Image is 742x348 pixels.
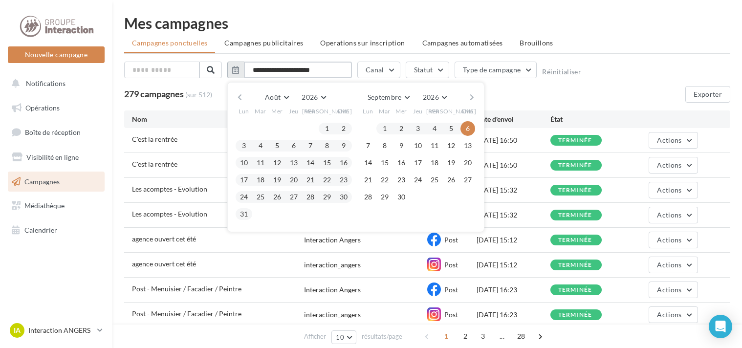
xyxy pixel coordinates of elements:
button: 29 [320,190,334,204]
span: Post [444,261,458,269]
span: Boîte de réception [25,128,81,136]
button: 27 [460,173,475,187]
button: 13 [286,155,301,170]
span: 2026 [423,93,439,101]
div: interaction_angers [304,260,361,270]
button: 21 [303,173,318,187]
button: 7 [361,138,375,153]
a: Médiathèque [6,196,107,216]
button: Actions [649,157,698,174]
button: Statut [406,62,449,78]
span: résultats/page [362,332,402,341]
div: Mes campagnes [124,16,730,30]
button: 31 [237,207,251,221]
button: 24 [411,173,425,187]
button: 2 [336,121,351,136]
button: Réinitialiser [542,68,581,76]
span: Actions [657,261,681,269]
span: Post [444,236,458,244]
span: Les acomptes - Evolution [132,185,207,193]
div: [DATE] 16:23 [477,310,550,320]
button: 20 [460,155,475,170]
span: Actions [657,161,681,169]
div: Interaction Angers [304,235,361,245]
button: 13 [460,138,475,153]
div: [DATE] 16:23 [477,285,550,295]
span: Mer [271,107,283,115]
button: 22 [320,173,334,187]
div: Open Intercom Messenger [709,315,732,338]
button: Actions [649,207,698,223]
span: Calendrier [24,226,57,234]
span: (sur 512) [185,90,212,100]
button: 9 [336,138,351,153]
a: IA Interaction ANGERS [8,321,105,340]
span: Post [444,285,458,294]
span: Actions [657,186,681,194]
span: Afficher [304,332,326,341]
button: 23 [394,173,409,187]
button: 2026 [419,90,451,104]
button: Actions [649,182,698,198]
button: 23 [336,173,351,187]
a: Boîte de réception [6,122,107,143]
span: Actions [657,211,681,219]
span: Les acomptes - Evolution [132,210,207,218]
span: Actions [657,236,681,244]
button: Septembre [364,90,414,104]
button: 30 [336,190,351,204]
span: C'est la rentrée [132,160,177,168]
button: Notifications [6,73,103,94]
span: Opérations [25,104,60,112]
span: agence ouvert cet été [132,235,196,243]
button: 17 [411,155,425,170]
a: Opérations [6,98,107,118]
button: 21 [361,173,375,187]
span: Dim [462,107,474,115]
button: 5 [444,121,458,136]
span: agence ouvert cet été [132,260,196,268]
span: [PERSON_NAME] [426,107,477,115]
div: terminée [558,312,592,318]
span: Brouillons [520,39,553,47]
div: État [550,114,624,124]
div: interaction_angers [304,310,361,320]
div: terminée [558,287,592,293]
button: 20 [286,173,301,187]
span: Post [444,310,458,319]
button: 4 [253,138,268,153]
button: Actions [649,306,698,323]
span: IA [14,326,21,335]
button: 6 [286,138,301,153]
button: 5 [270,138,284,153]
button: Canal [357,62,400,78]
span: Septembre [368,93,402,101]
button: 2 [394,121,409,136]
div: [DATE] 15:32 [477,210,550,220]
button: Actions [649,257,698,273]
button: 24 [237,190,251,204]
span: [PERSON_NAME] [302,107,352,115]
button: Actions [649,282,698,298]
button: 15 [320,155,334,170]
span: 2 [458,328,473,344]
button: 16 [336,155,351,170]
span: Notifications [26,79,65,87]
button: 19 [444,155,458,170]
button: Août [261,90,292,104]
button: 3 [411,121,425,136]
button: 28 [361,190,375,204]
button: 4 [427,121,442,136]
span: ... [494,328,510,344]
a: Campagnes [6,172,107,192]
button: 14 [361,155,375,170]
span: Dim [338,107,349,115]
button: Actions [649,132,698,149]
button: 7 [303,138,318,153]
button: 18 [253,173,268,187]
button: 8 [377,138,392,153]
button: 30 [394,190,409,204]
button: 2026 [298,90,329,104]
span: Médiathèque [24,201,65,210]
button: 15 [377,155,392,170]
